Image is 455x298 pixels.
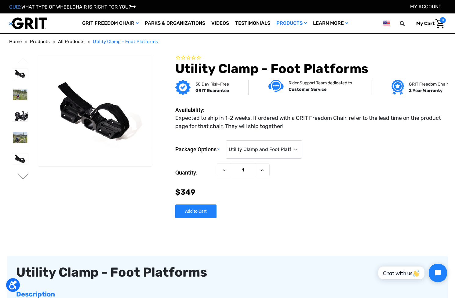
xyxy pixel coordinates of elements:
[175,106,214,114] dt: Availability:
[30,38,50,45] a: Products
[440,17,446,23] span: 0
[93,38,158,45] a: Utility Clamp - Foot Platforms
[409,81,448,87] p: GRIT Freedom Chair
[58,38,85,45] a: All Products
[58,39,85,44] span: All Products
[38,72,152,149] img: Utility Clamp - Foot Platforms
[175,55,446,61] span: Rated 0.0 out of 5 stars 0 reviews
[412,17,446,30] a: Cart with 0 items
[273,13,310,33] a: Products
[12,111,28,122] img: Utility Clamp - Foot Platforms
[175,164,214,182] label: Quantity:
[268,80,284,92] img: Customer service
[9,38,22,45] a: Home
[232,13,273,33] a: Testimonials
[391,80,404,95] img: Grit freedom
[12,90,28,100] img: Utility Clamp - Foot Platforms
[17,173,30,181] button: Go to slide 2 of 2
[9,4,136,10] a: QUIZ:WHAT TYPE OF WHEELCHAIR IS RIGHT FOR YOU?
[9,38,446,45] nav: Breadcrumb
[372,259,452,287] iframe: Tidio Chat
[289,80,352,86] p: Rider Support Team dedicated to
[30,39,50,44] span: Products
[12,153,28,164] img: Utility Clamp - Foot Platforms
[79,13,142,33] a: GRIT Freedom Chair
[195,88,229,93] strong: GRIT Guarantee
[12,132,28,143] img: Utility Clamp - Foot Platforms
[175,80,191,95] img: GRIT Guarantee
[195,81,229,87] p: 30 Day Risk-Free
[142,13,208,33] a: Parks & Organizations
[12,68,28,79] img: Utility Clamp - Foot Platforms
[208,13,232,33] a: Videos
[409,88,442,93] strong: 2 Year Warranty
[175,188,195,197] span: $349
[402,17,412,30] input: Search
[9,4,21,10] span: QUIZ:
[175,204,217,218] input: Add to Cart
[410,4,441,9] a: Account
[9,17,47,30] img: GRIT All-Terrain Wheelchair and Mobility Equipment
[310,13,351,33] a: Learn More
[175,140,223,159] label: Package Options:
[9,39,22,44] span: Home
[93,39,158,44] span: Utility Clamp - Foot Platforms
[416,20,435,26] span: My Cart
[16,265,439,279] div: Utility Clamp - Foot Platforms
[383,20,390,27] img: us.png
[175,114,443,131] dd: Expected to ship in 1-2 weeks. If ordered with a GRIT Freedom Chair, refer to the lead time on th...
[175,61,446,76] h1: Utility Clamp - Foot Platforms
[289,87,326,92] strong: Customer Service
[17,57,30,65] button: Go to slide 2 of 2
[435,19,444,28] img: Cart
